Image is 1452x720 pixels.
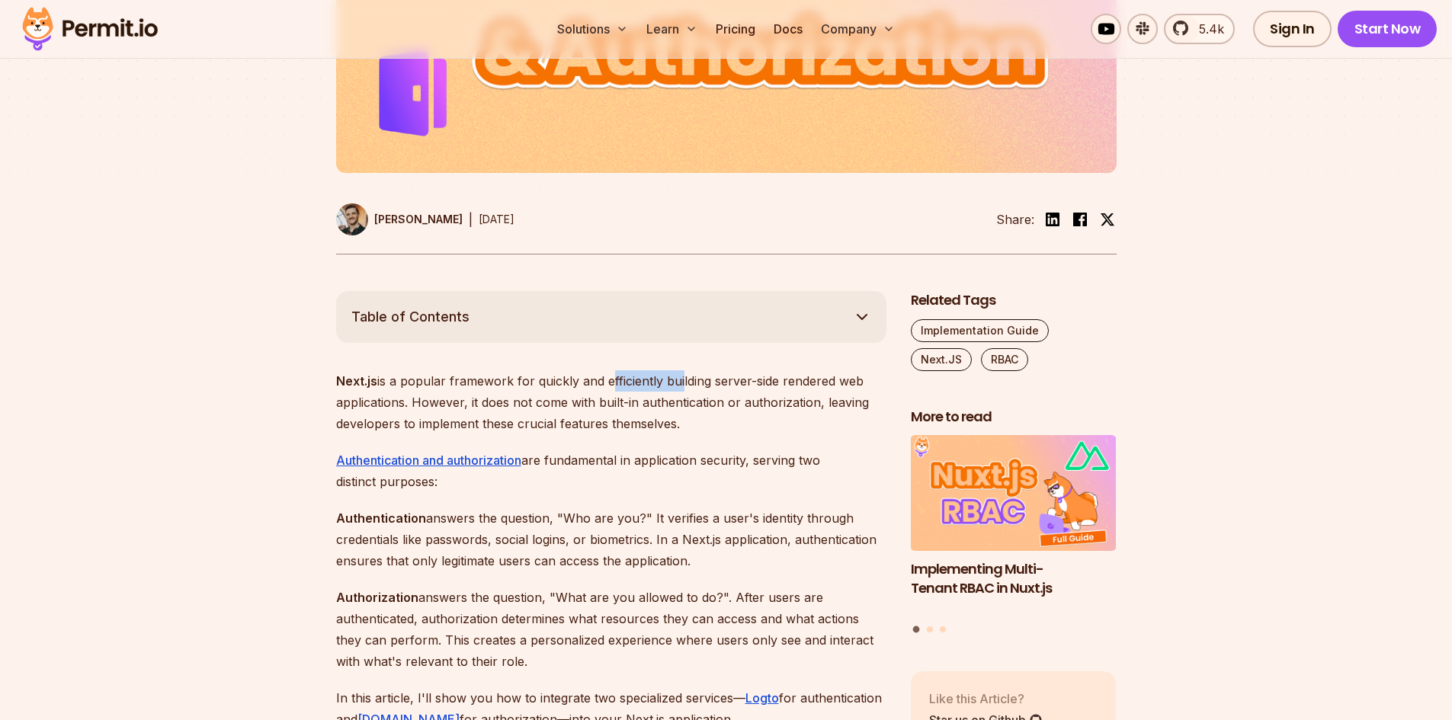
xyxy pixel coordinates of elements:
[336,453,521,468] a: Authentication and authorization
[913,626,920,633] button: Go to slide 1
[927,626,933,632] button: Go to slide 2
[336,510,426,526] strong: Authentication
[351,306,470,328] span: Table of Contents
[551,14,634,44] button: Solutions
[336,203,368,235] img: Daniel Bass
[336,590,418,605] strong: Authorization
[1071,210,1089,229] img: facebook
[1253,11,1332,47] a: Sign In
[479,213,514,226] time: [DATE]
[911,348,972,371] a: Next.JS
[336,450,886,492] p: are fundamental in application security, serving two distinct purposes:
[336,507,886,571] p: answers the question, "Who are you?" It verifies a user's identity through credentials like passw...
[745,690,779,706] a: Logto
[1043,210,1062,229] img: linkedin
[911,435,1117,551] img: Implementing Multi-Tenant RBAC in Nuxt.js
[336,370,886,434] p: is a popular framework for quickly and efficiently building server-side rendered web applications...
[929,690,1043,708] p: Like this Article?
[911,435,1117,616] li: 1 of 3
[1100,212,1115,227] img: twitter
[640,14,704,44] button: Learn
[911,435,1117,635] div: Posts
[1338,11,1438,47] a: Start Now
[768,14,809,44] a: Docs
[336,587,886,672] p: answers the question, "What are you allowed to do?". After users are authenticated, authorization...
[981,348,1028,371] a: RBAC
[911,435,1117,616] a: Implementing Multi-Tenant RBAC in Nuxt.jsImplementing Multi-Tenant RBAC in Nuxt.js
[911,408,1117,427] h2: More to read
[996,210,1034,229] li: Share:
[336,291,886,343] button: Table of Contents
[336,373,377,389] strong: Next.js
[911,319,1049,342] a: Implementation Guide
[940,626,946,632] button: Go to slide 3
[336,203,463,235] a: [PERSON_NAME]
[815,14,901,44] button: Company
[374,212,463,227] p: [PERSON_NAME]
[469,210,473,229] div: |
[1164,14,1235,44] a: 5.4k
[1190,20,1224,38] span: 5.4k
[15,3,165,55] img: Permit logo
[911,291,1117,310] h2: Related Tags
[911,560,1117,598] h3: Implementing Multi-Tenant RBAC in Nuxt.js
[710,14,761,44] a: Pricing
